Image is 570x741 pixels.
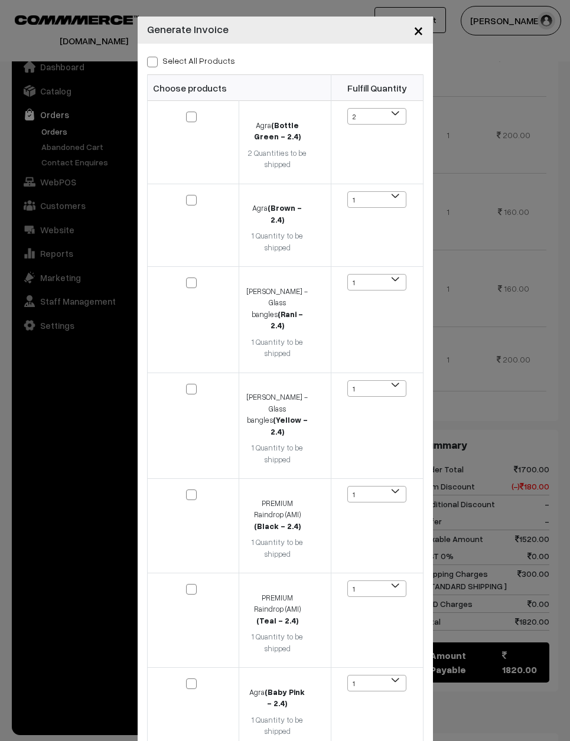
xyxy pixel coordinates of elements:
[348,381,406,397] span: 1
[246,498,308,533] div: PREMIUM Raindrop (AMI)
[347,274,406,290] span: 1
[246,230,308,253] div: 1 Quantity to be shipped
[347,380,406,397] span: 1
[271,309,303,331] strong: (Rani - 2.4)
[348,192,406,208] span: 1
[246,631,308,654] div: 1 Quantity to be shipped
[147,75,331,101] th: Choose products
[246,337,308,360] div: 1 Quantity to be shipped
[348,675,406,692] span: 1
[347,191,406,208] span: 1
[271,415,308,436] strong: (Yellow - 2.4)
[246,687,308,710] div: Agra
[268,203,302,224] strong: (Brown - 2.4)
[348,275,406,291] span: 1
[348,109,406,125] span: 2
[347,486,406,502] span: 1
[347,675,406,691] span: 1
[265,687,305,709] strong: (Baby Pink - 2.4)
[246,286,308,332] div: [PERSON_NAME] - Glass bangles
[413,19,424,41] span: ×
[246,148,308,171] div: 2 Quantities to be shipped
[246,714,308,737] div: 1 Quantity to be shipped
[347,580,406,597] span: 1
[404,12,433,48] button: Close
[256,616,298,625] strong: (Teal - 2.4)
[246,120,308,143] div: Agra
[246,442,308,465] div: 1 Quantity to be shipped
[246,203,308,226] div: Agra
[246,537,308,560] div: 1 Quantity to be shipped
[348,487,406,503] span: 1
[331,75,423,101] th: Fulfill Quantity
[347,108,406,125] span: 2
[147,21,229,37] h4: Generate Invoice
[348,581,406,598] span: 1
[254,120,301,142] strong: (Bottle Green - 2.4)
[246,592,308,627] div: PREMIUM Raindrop (AMI)
[254,521,301,531] strong: (Black - 2.4)
[246,391,308,438] div: [PERSON_NAME] - Glass bangles
[147,54,235,67] label: Select all Products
